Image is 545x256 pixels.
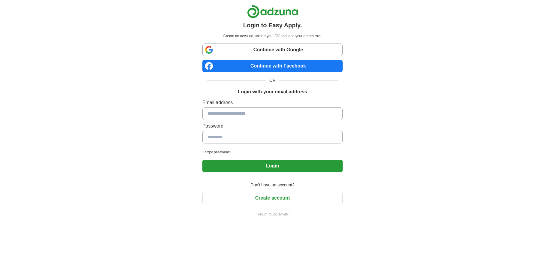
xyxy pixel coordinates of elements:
[202,122,343,130] label: Password
[243,21,302,30] h1: Login to Easy Apply.
[202,160,343,172] button: Login
[202,44,343,56] a: Continue with Google
[202,212,343,217] a: Return to job advert
[202,99,343,106] label: Email address
[266,77,279,83] span: OR
[204,33,341,39] p: Create an account, upload your CV and land your dream role.
[247,5,298,18] img: Adzuna logo
[238,88,307,95] h1: Login with your email address
[202,149,343,155] a: Forgot password?
[202,60,343,72] a: Continue with Facebook
[202,195,343,200] a: Create account
[202,192,343,204] button: Create account
[247,182,298,188] span: Don't have an account?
